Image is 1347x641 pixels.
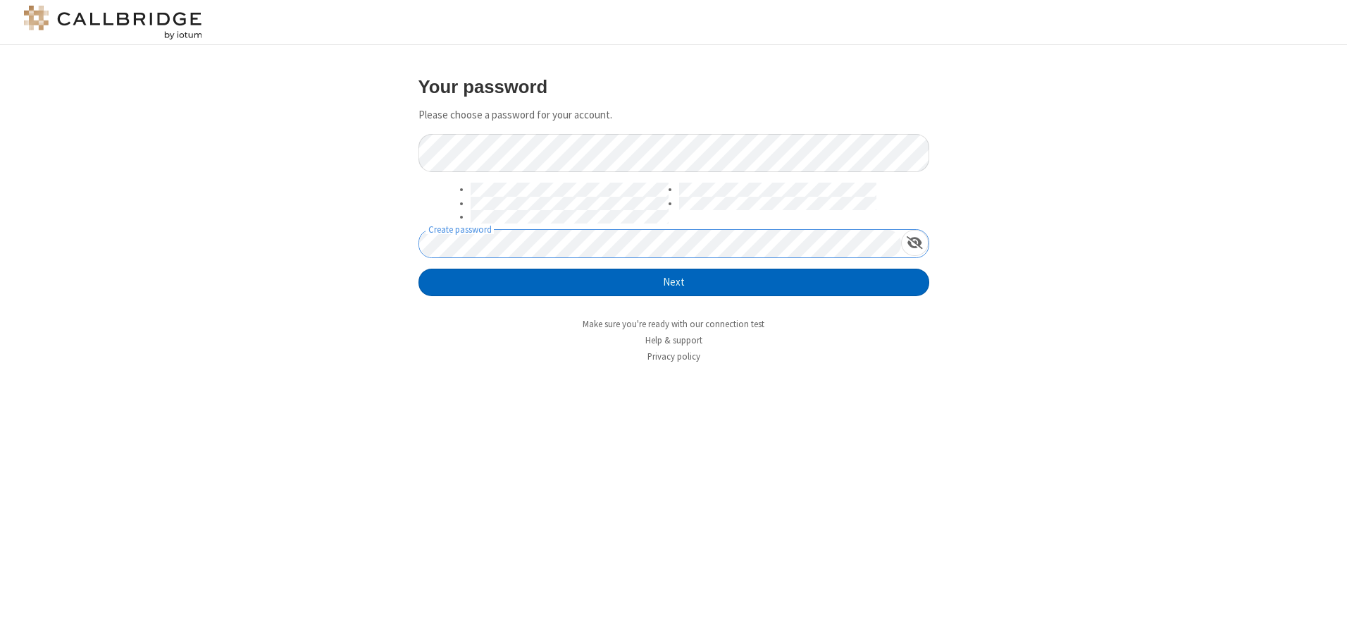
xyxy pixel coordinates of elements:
img: logo@2x.png [21,6,204,39]
a: Help & support [645,334,702,346]
p: Please choose a password for your account. [418,107,929,123]
div: Show password [901,230,929,256]
h3: Your password [418,77,929,97]
button: Next [418,269,929,297]
input: Create password [419,230,901,257]
a: Make sure you're ready with our connection test [583,318,764,330]
a: Privacy policy [647,350,700,362]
